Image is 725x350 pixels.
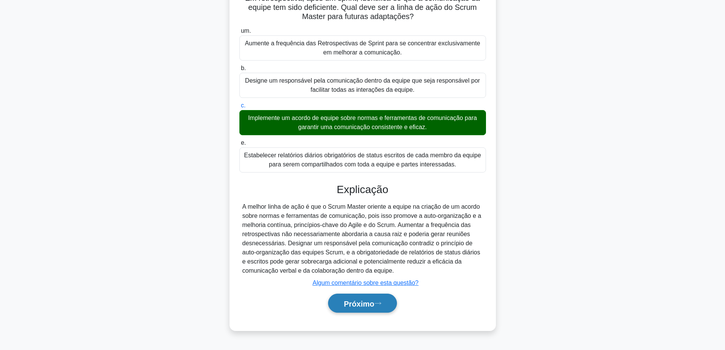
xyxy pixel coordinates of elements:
font: A melhor linha de ação é que o Scrum Master oriente a equipe na criação de um acordo sobre normas... [242,203,481,274]
font: b. [241,65,246,71]
font: c. [241,102,245,109]
font: um. [241,27,251,34]
font: Implemente um acordo de equipe sobre normas e ferramentas de comunicação para garantir uma comuni... [248,115,477,130]
button: Próximo [328,294,397,313]
a: Algum comentário sobre esta questão? [312,280,418,286]
font: Explicação [337,184,388,195]
font: Próximo [344,299,374,308]
font: e. [241,139,246,146]
font: Aumente a frequência das Retrospectivas de Sprint para se concentrar exclusivamente em melhorar a... [245,40,480,56]
font: Designe um responsável pela comunicação dentro da equipe que seja responsável por facilitar todas... [245,77,480,93]
font: Estabelecer relatórios diários obrigatórios de status escritos de cada membro da equipe para sere... [244,152,481,168]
